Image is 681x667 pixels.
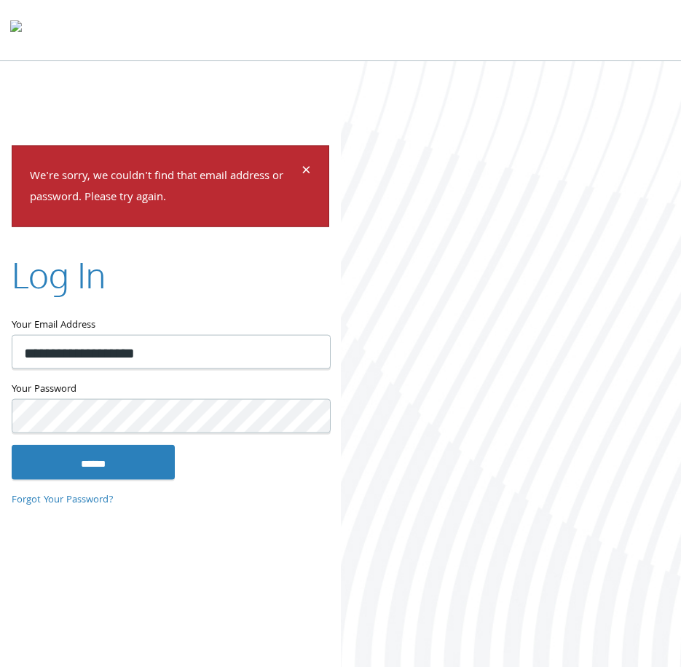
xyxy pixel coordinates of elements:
[10,15,22,44] img: todyl-logo-dark.svg
[302,158,311,186] span: ×
[30,167,299,209] p: We're sorry, we couldn't find that email address or password. Please try again.
[12,380,329,398] label: Your Password
[302,164,311,181] button: Dismiss alert
[12,492,114,508] a: Forgot Your Password?
[12,250,106,299] h2: Log In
